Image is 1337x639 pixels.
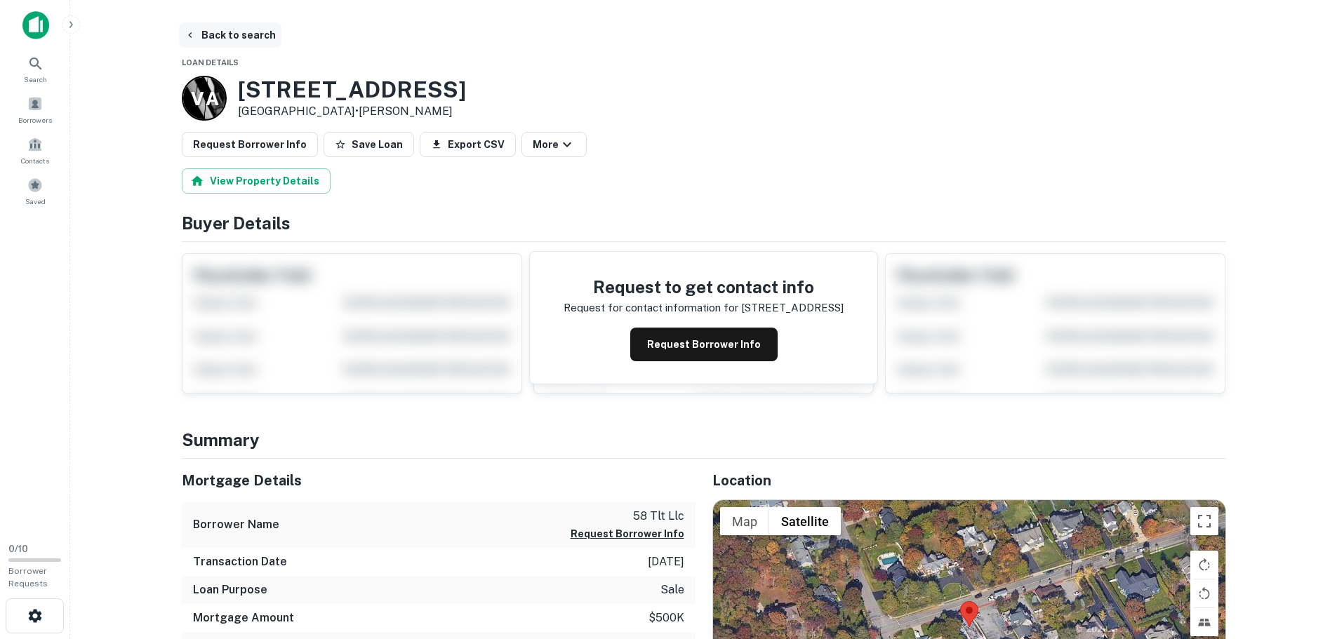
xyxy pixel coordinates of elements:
[182,210,1226,236] h4: Buyer Details
[769,507,841,535] button: Show satellite imagery
[238,76,466,103] h3: [STREET_ADDRESS]
[359,105,453,118] a: [PERSON_NAME]
[712,470,1226,491] h5: Location
[8,544,28,554] span: 0 / 10
[24,74,47,85] span: Search
[21,155,49,166] span: Contacts
[8,566,48,588] span: Borrower Requests
[182,132,318,157] button: Request Borrower Info
[182,168,331,194] button: View Property Details
[741,300,844,316] p: [STREET_ADDRESS]
[4,172,66,210] a: Saved
[193,516,279,533] h6: Borrower Name
[324,132,414,157] button: Save Loan
[182,427,1226,452] h4: Summary
[648,610,684,626] p: $500k
[193,610,294,626] h6: Mortgage Amount
[238,103,466,120] p: [GEOGRAPHIC_DATA] •
[521,132,587,157] button: More
[420,132,516,157] button: Export CSV
[571,508,684,525] p: 58 tlt llc
[564,274,844,300] h4: Request to get contact info
[1190,579,1218,607] button: Rotate map counterclockwise
[1267,527,1337,594] iframe: Chat Widget
[4,50,66,88] a: Search
[4,90,66,128] a: Borrowers
[25,196,46,207] span: Saved
[720,507,769,535] button: Show street map
[648,553,684,570] p: [DATE]
[191,85,218,112] p: V A
[1190,551,1218,579] button: Rotate map clockwise
[630,328,778,361] button: Request Borrower Info
[193,581,267,598] h6: Loan Purpose
[193,553,287,570] h6: Transaction Date
[182,58,239,67] span: Loan Details
[1190,608,1218,636] button: Tilt map
[179,22,281,48] button: Back to search
[22,11,49,39] img: capitalize-icon.png
[564,300,738,316] p: Request for contact information for
[660,581,684,598] p: sale
[182,470,696,491] h5: Mortgage Details
[571,525,684,542] button: Request Borrower Info
[1190,507,1218,535] button: Toggle fullscreen view
[4,131,66,169] a: Contacts
[18,114,52,126] span: Borrowers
